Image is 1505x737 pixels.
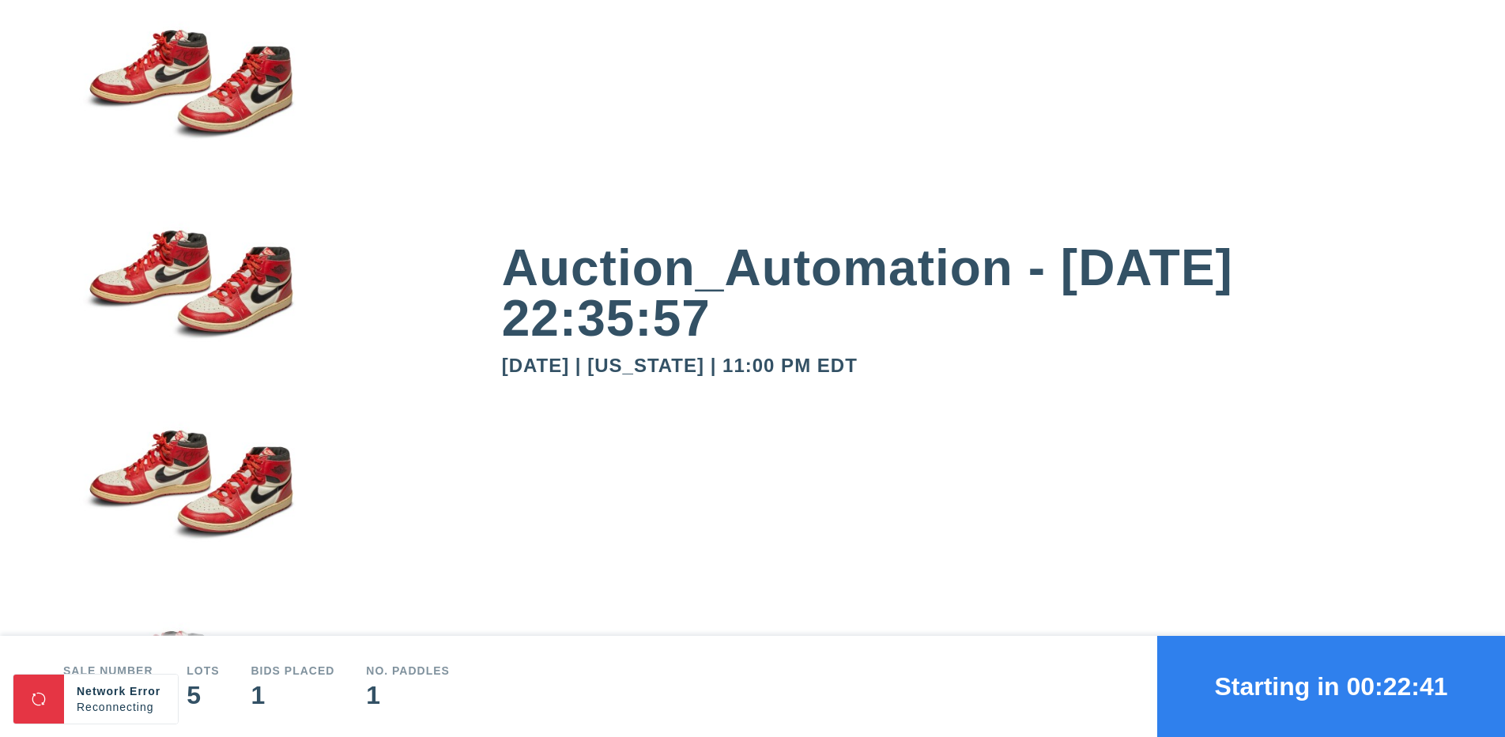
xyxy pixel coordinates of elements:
div: Lots [187,665,219,676]
div: 5 [187,682,219,708]
img: small [63,177,316,378]
div: Reconnecting [77,699,165,715]
div: [DATE] | [US_STATE] | 11:00 PM EDT [502,356,1442,375]
div: 1 [251,682,335,708]
div: No. Paddles [366,665,450,676]
span: . [154,701,158,713]
div: Sale number [63,665,155,676]
div: Auction_Automation - [DATE] 22:35:57 [502,243,1442,344]
div: Network Error [77,683,165,699]
div: 1 [366,682,450,708]
div: Bids Placed [251,665,335,676]
button: Starting in 00:22:41 [1157,636,1505,737]
img: small [63,377,316,577]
